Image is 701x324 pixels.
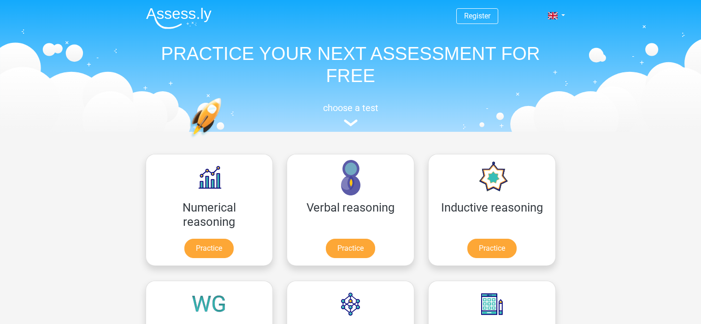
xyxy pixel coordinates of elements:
[467,239,517,258] a: Practice
[139,102,563,127] a: choose a test
[344,119,358,126] img: assessment
[146,7,212,29] img: Assessly
[464,12,490,20] a: Register
[139,102,563,113] h5: choose a test
[189,98,257,181] img: practice
[184,239,234,258] a: Practice
[326,239,375,258] a: Practice
[139,42,563,87] h1: PRACTICE YOUR NEXT ASSESSMENT FOR FREE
